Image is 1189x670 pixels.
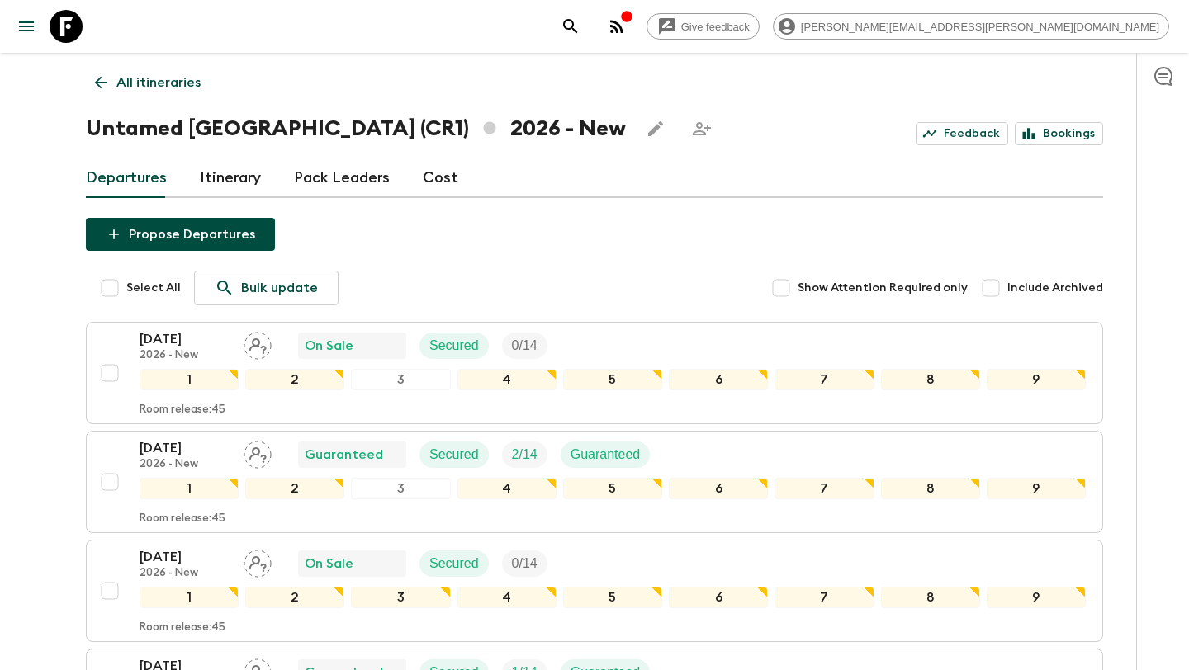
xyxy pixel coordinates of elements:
[571,445,641,465] p: Guaranteed
[294,158,390,198] a: Pack Leaders
[140,369,239,390] div: 1
[305,336,353,356] p: On Sale
[86,322,1103,424] button: [DATE]2026 - NewAssign pack leaderOn SaleSecuredTrip Fill123456789Room release:45
[775,587,874,608] div: 7
[140,621,225,635] p: Room release: 45
[140,478,239,499] div: 1
[140,403,225,417] p: Room release: 45
[305,554,353,573] p: On Sale
[86,112,626,145] h1: Untamed [GEOGRAPHIC_DATA] (CR1) 2026 - New
[86,218,275,251] button: Propose Departures
[669,478,768,499] div: 6
[916,122,1008,145] a: Feedback
[987,478,1086,499] div: 9
[429,336,479,356] p: Secured
[419,550,489,577] div: Secured
[792,21,1168,33] span: [PERSON_NAME][EMAIL_ADDRESS][PERSON_NAME][DOMAIN_NAME]
[669,587,768,608] div: 6
[419,333,489,359] div: Secured
[86,66,210,99] a: All itineraries
[429,445,479,465] p: Secured
[457,478,557,499] div: 4
[10,10,43,43] button: menu
[194,271,339,305] a: Bulk update
[423,158,458,198] a: Cost
[241,278,318,298] p: Bulk update
[351,369,450,390] div: 3
[512,554,538,573] p: 0 / 14
[245,369,344,390] div: 2
[86,431,1103,533] button: [DATE]2026 - NewAssign pack leaderGuaranteedSecuredTrip FillGuaranteed123456789Room release:45
[244,554,272,568] span: Assign pack leader
[245,478,344,499] div: 2
[140,438,230,458] p: [DATE]
[200,158,261,198] a: Itinerary
[881,369,980,390] div: 8
[86,540,1103,642] button: [DATE]2026 - NewAssign pack leaderOn SaleSecuredTrip Fill123456789Room release:45
[647,13,760,40] a: Give feedback
[244,337,272,350] span: Assign pack leader
[669,369,768,390] div: 6
[773,13,1169,40] div: [PERSON_NAME][EMAIL_ADDRESS][PERSON_NAME][DOMAIN_NAME]
[563,587,662,608] div: 5
[140,512,225,526] p: Room release: 45
[881,478,980,499] div: 8
[881,587,980,608] div: 8
[429,554,479,573] p: Secured
[1007,280,1103,296] span: Include Archived
[987,369,1086,390] div: 9
[457,587,557,608] div: 4
[775,478,874,499] div: 7
[685,112,718,145] span: Share this itinerary
[457,369,557,390] div: 4
[502,441,547,468] div: Trip Fill
[140,349,230,362] p: 2026 - New
[419,441,489,468] div: Secured
[140,329,230,349] p: [DATE]
[140,458,230,471] p: 2026 - New
[1015,122,1103,145] a: Bookings
[351,587,450,608] div: 3
[512,336,538,356] p: 0 / 14
[140,587,239,608] div: 1
[86,158,167,198] a: Departures
[116,73,201,92] p: All itineraries
[639,112,672,145] button: Edit this itinerary
[987,587,1086,608] div: 9
[140,567,230,580] p: 2026 - New
[244,446,272,459] span: Assign pack leader
[502,550,547,577] div: Trip Fill
[305,445,383,465] p: Guaranteed
[563,369,662,390] div: 5
[563,478,662,499] div: 5
[126,280,181,296] span: Select All
[512,445,538,465] p: 2 / 14
[245,587,344,608] div: 2
[775,369,874,390] div: 7
[140,547,230,567] p: [DATE]
[502,333,547,359] div: Trip Fill
[351,478,450,499] div: 3
[554,10,587,43] button: search adventures
[672,21,759,33] span: Give feedback
[798,280,968,296] span: Show Attention Required only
